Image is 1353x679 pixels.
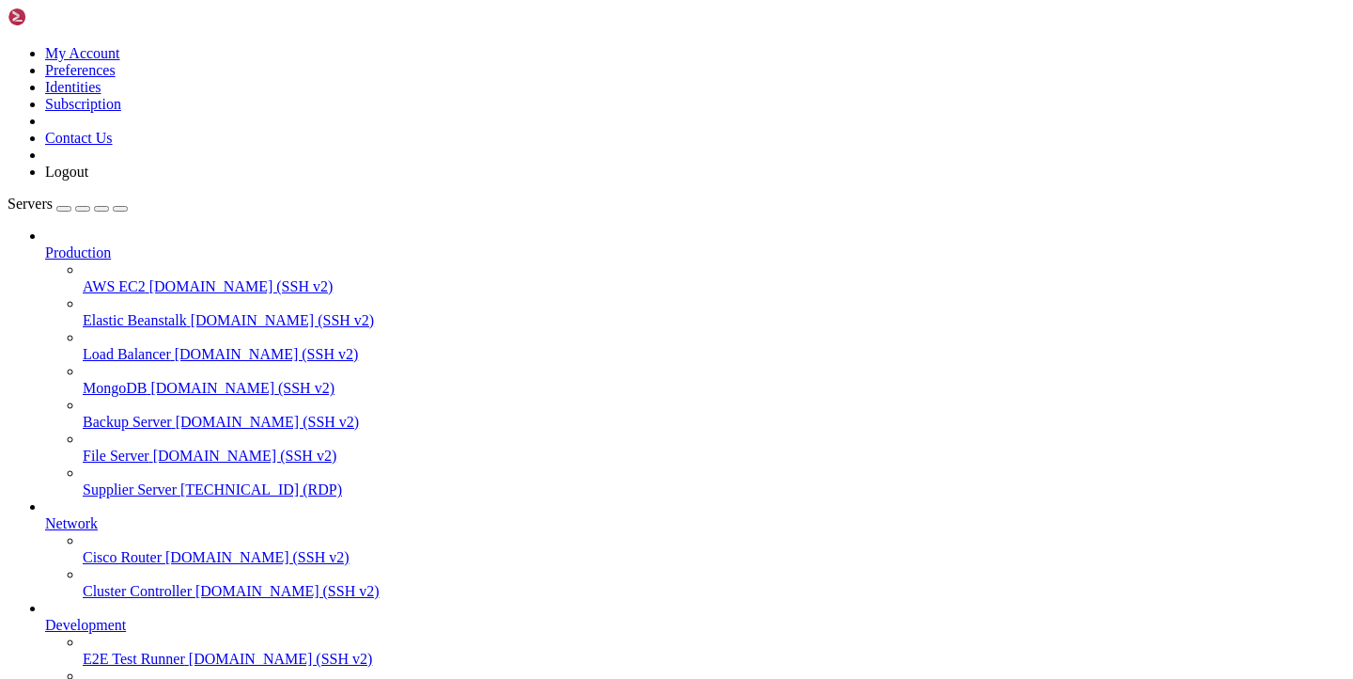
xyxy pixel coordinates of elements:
[83,651,1345,668] a: E2E Test Runner [DOMAIN_NAME] (SSH v2)
[8,196,53,212] span: Servers
[83,532,1345,566] li: Cisco Router [DOMAIN_NAME] (SSH v2)
[83,583,192,599] span: Cluster Controller
[165,549,350,565] span: [DOMAIN_NAME] (SSH v2)
[180,482,342,497] span: [TECHNICAL_ID] (RDP)
[83,414,172,430] span: Backup Server
[45,130,113,146] a: Contact Us
[45,617,1345,634] a: Development
[83,431,1345,465] li: File Server [DOMAIN_NAME] (SSH v2)
[191,312,375,328] span: [DOMAIN_NAME] (SSH v2)
[83,295,1345,329] li: Elastic Beanstalk [DOMAIN_NAME] (SSH v2)
[45,62,116,78] a: Preferences
[45,228,1345,498] li: Production
[83,549,162,565] span: Cisco Router
[83,549,1345,566] a: Cisco Router [DOMAIN_NAME] (SSH v2)
[8,8,116,26] img: Shellngn
[83,261,1345,295] li: AWS EC2 [DOMAIN_NAME] (SSH v2)
[83,465,1345,498] li: Supplier Server [TECHNICAL_ID] (RDP)
[83,448,1345,465] a: File Server [DOMAIN_NAME] (SSH v2)
[83,329,1345,363] li: Load Balancer [DOMAIN_NAME] (SSH v2)
[45,245,111,261] span: Production
[8,196,128,212] a: Servers
[45,164,88,180] a: Logout
[83,651,185,667] span: E2E Test Runner
[83,482,177,497] span: Supplier Server
[83,414,1345,431] a: Backup Server [DOMAIN_NAME] (SSH v2)
[83,380,1345,397] a: MongoDB [DOMAIN_NAME] (SSH v2)
[83,312,1345,329] a: Elastic Beanstalk [DOMAIN_NAME] (SSH v2)
[149,278,334,294] span: [DOMAIN_NAME] (SSH v2)
[153,448,337,464] span: [DOMAIN_NAME] (SSH v2)
[83,346,171,362] span: Load Balancer
[83,448,149,464] span: File Server
[83,278,1345,295] a: AWS EC2 [DOMAIN_NAME] (SSH v2)
[45,96,121,112] a: Subscription
[83,634,1345,668] li: E2E Test Runner [DOMAIN_NAME] (SSH v2)
[83,380,147,396] span: MongoDB
[150,380,334,396] span: [DOMAIN_NAME] (SSH v2)
[83,566,1345,600] li: Cluster Controller [DOMAIN_NAME] (SSH v2)
[175,346,359,362] span: [DOMAIN_NAME] (SSH v2)
[83,312,187,328] span: Elastic Beanstalk
[45,45,120,61] a: My Account
[45,515,1345,532] a: Network
[83,482,1345,498] a: Supplier Server [TECHNICAL_ID] (RDP)
[83,278,146,294] span: AWS EC2
[83,583,1345,600] a: Cluster Controller [DOMAIN_NAME] (SSH v2)
[45,515,98,531] span: Network
[195,583,380,599] span: [DOMAIN_NAME] (SSH v2)
[189,651,373,667] span: [DOMAIN_NAME] (SSH v2)
[83,346,1345,363] a: Load Balancer [DOMAIN_NAME] (SSH v2)
[45,617,126,633] span: Development
[45,79,101,95] a: Identities
[176,414,360,430] span: [DOMAIN_NAME] (SSH v2)
[45,498,1345,600] li: Network
[83,363,1345,397] li: MongoDB [DOMAIN_NAME] (SSH v2)
[83,397,1345,431] li: Backup Server [DOMAIN_NAME] (SSH v2)
[45,245,1345,261] a: Production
